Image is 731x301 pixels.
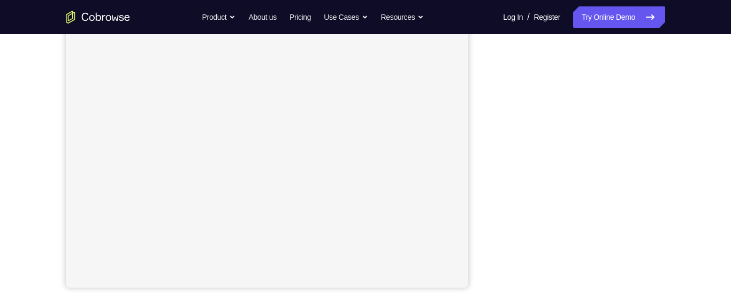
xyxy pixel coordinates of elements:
a: Register [534,6,560,28]
a: Log In [503,6,523,28]
span: / [527,11,529,24]
button: Use Cases [324,6,368,28]
button: Resources [381,6,424,28]
a: About us [248,6,276,28]
a: Go to the home page [66,11,130,24]
button: Product [202,6,236,28]
a: Pricing [290,6,311,28]
a: Try Online Demo [573,6,665,28]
